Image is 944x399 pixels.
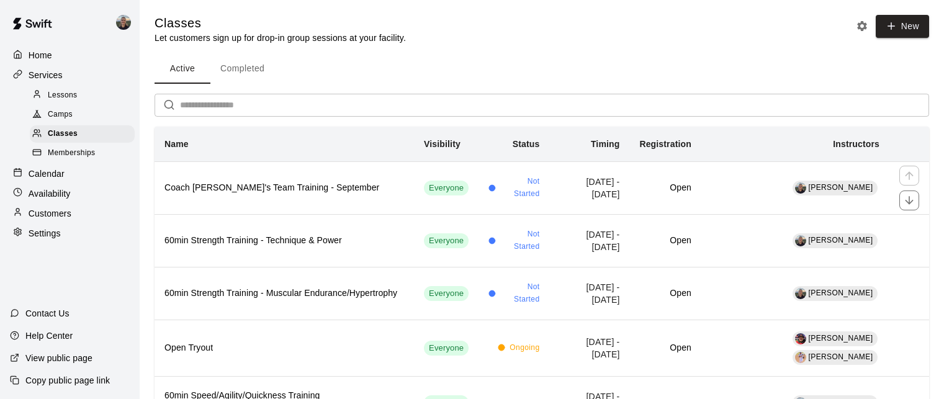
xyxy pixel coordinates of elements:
p: Availability [29,187,71,200]
span: Everyone [424,235,469,247]
div: Memberships [30,145,135,162]
button: Completed [210,54,274,84]
p: Contact Us [25,307,70,320]
button: Active [155,54,210,84]
h6: 60min Strength Training - Muscular Endurance/Hypertrophy [164,287,404,300]
p: Calendar [29,168,65,180]
h6: Open [639,181,691,195]
p: Copy public page link [25,374,110,387]
b: Visibility [424,139,461,149]
span: Memberships [48,147,95,159]
a: Customers [10,204,130,223]
span: Ongoing [510,342,539,354]
span: Classes [48,128,78,140]
div: This service is visible to all of your customers [424,233,469,248]
h6: Open [639,234,691,248]
p: Services [29,69,63,81]
a: Lessons [30,86,140,105]
span: Not Started [500,228,540,253]
a: Classes [30,125,140,144]
span: Not Started [500,176,540,200]
a: Memberships [30,144,140,163]
h6: Open Tryout [164,341,404,355]
h6: Open [639,287,691,300]
b: Name [164,139,189,149]
span: [PERSON_NAME] [809,352,873,361]
span: [PERSON_NAME] [809,289,873,297]
img: Bryan Hill [795,288,806,299]
h6: 60min Strength Training - Technique & Power [164,234,404,248]
p: View public page [25,352,92,364]
td: [DATE] - [DATE] [550,214,630,267]
a: Services [10,66,130,84]
span: [PERSON_NAME] [809,236,873,244]
p: Help Center [25,330,73,342]
img: Bryan Hill [795,235,806,246]
p: Customers [29,207,71,220]
b: Instructors [833,139,879,149]
span: [PERSON_NAME] [809,334,873,343]
span: Camps [48,109,73,121]
b: Status [513,139,540,149]
td: [DATE] - [DATE] [550,320,630,376]
h6: Open [639,341,691,355]
b: Timing [591,139,620,149]
img: Bryan Hill [795,182,806,194]
span: Lessons [48,89,78,102]
a: Calendar [10,164,130,183]
a: Home [10,46,130,65]
div: Bryan Hill [114,10,140,35]
p: Let customers sign up for drop-in group sessions at your facility. [155,32,406,44]
button: move item down [899,191,919,210]
div: Classes [30,125,135,143]
h6: Coach [PERSON_NAME]'s Team Training - September [164,181,404,195]
span: [PERSON_NAME] [809,183,873,192]
div: This service is visible to all of your customers [424,286,469,301]
img: Joe Schafer [795,333,806,344]
p: Home [29,49,52,61]
img: RJ Gundolff [795,352,806,363]
span: Not Started [500,281,540,306]
img: Bryan Hill [116,15,131,30]
p: Settings [29,227,61,240]
b: Registration [639,139,691,149]
button: New [876,15,929,38]
div: This service is visible to all of your customers [424,181,469,195]
h5: Classes [155,15,406,32]
a: Settings [10,224,130,243]
td: [DATE] - [DATE] [550,267,630,320]
button: Classes settings [853,17,871,35]
a: Camps [30,105,140,124]
span: Everyone [424,288,469,300]
div: This service is visible to all of your customers [424,341,469,356]
td: [DATE] - [DATE] [550,161,630,214]
span: Everyone [424,182,469,194]
div: Camps [30,106,135,123]
a: Availability [10,184,130,203]
span: Everyone [424,343,469,354]
div: Lessons [30,87,135,104]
